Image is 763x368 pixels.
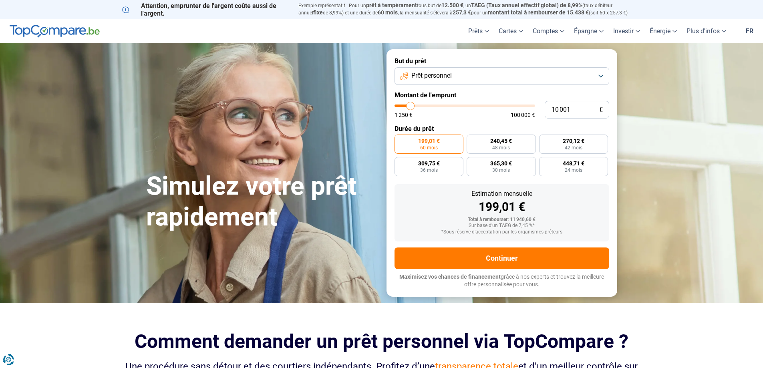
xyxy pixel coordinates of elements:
[313,9,323,16] span: fixe
[395,57,609,65] label: But du prêt
[401,191,603,197] div: Estimation mensuelle
[511,112,535,118] span: 100 000 €
[565,145,582,150] span: 42 mois
[488,9,589,16] span: montant total à rembourser de 15.438 €
[453,9,471,16] span: 257,3 €
[565,168,582,173] span: 24 mois
[569,19,608,43] a: Épargne
[418,138,440,144] span: 199,01 €
[441,2,463,8] span: 12.500 €
[395,112,413,118] span: 1 250 €
[420,168,438,173] span: 36 mois
[528,19,569,43] a: Comptes
[401,229,603,235] div: *Sous réserve d'acceptation par les organismes prêteurs
[122,330,641,352] h2: Comment demander un prêt personnel via TopCompare ?
[366,2,417,8] span: prêt à tempérament
[645,19,682,43] a: Énergie
[463,19,494,43] a: Prêts
[563,138,584,144] span: 270,12 €
[741,19,758,43] a: fr
[608,19,645,43] a: Investir
[411,71,452,80] span: Prêt personnel
[401,217,603,223] div: Total à rembourser: 11 940,60 €
[395,125,609,133] label: Durée du prêt
[490,138,512,144] span: 240,45 €
[146,171,377,233] h1: Simulez votre prêt rapidement
[471,2,582,8] span: TAEG (Taux annuel effectif global) de 8,99%
[395,91,609,99] label: Montant de l'emprunt
[10,25,100,38] img: TopCompare
[122,2,289,17] p: Attention, emprunter de l'argent coûte aussi de l'argent.
[420,145,438,150] span: 60 mois
[682,19,731,43] a: Plus d'infos
[492,145,510,150] span: 48 mois
[490,161,512,166] span: 365,30 €
[395,247,609,269] button: Continuer
[563,161,584,166] span: 448,71 €
[401,223,603,229] div: Sur base d'un TAEG de 7,45 %*
[599,107,603,113] span: €
[418,161,440,166] span: 309,75 €
[378,9,398,16] span: 60 mois
[494,19,528,43] a: Cartes
[298,2,641,16] p: Exemple représentatif : Pour un tous but de , un (taux débiteur annuel de 8,99%) et une durée de ...
[401,201,603,213] div: 199,01 €
[399,273,501,280] span: Maximisez vos chances de financement
[395,67,609,85] button: Prêt personnel
[395,273,609,289] p: grâce à nos experts et trouvez la meilleure offre personnalisée pour vous.
[492,168,510,173] span: 30 mois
